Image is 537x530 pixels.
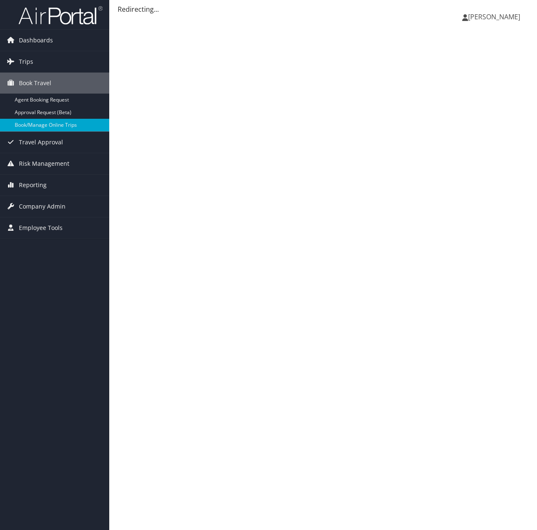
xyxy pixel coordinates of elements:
a: [PERSON_NAME] [462,4,529,29]
span: [PERSON_NAME] [468,12,520,21]
img: airportal-logo.png [18,5,103,25]
span: Trips [19,51,33,72]
span: Risk Management [19,153,69,174]
span: Dashboards [19,30,53,51]
span: Reporting [19,175,47,196]
div: Redirecting... [118,4,529,14]
span: Book Travel [19,73,51,94]
span: Employee Tools [19,217,63,238]
span: Travel Approval [19,132,63,153]
span: Company Admin [19,196,66,217]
